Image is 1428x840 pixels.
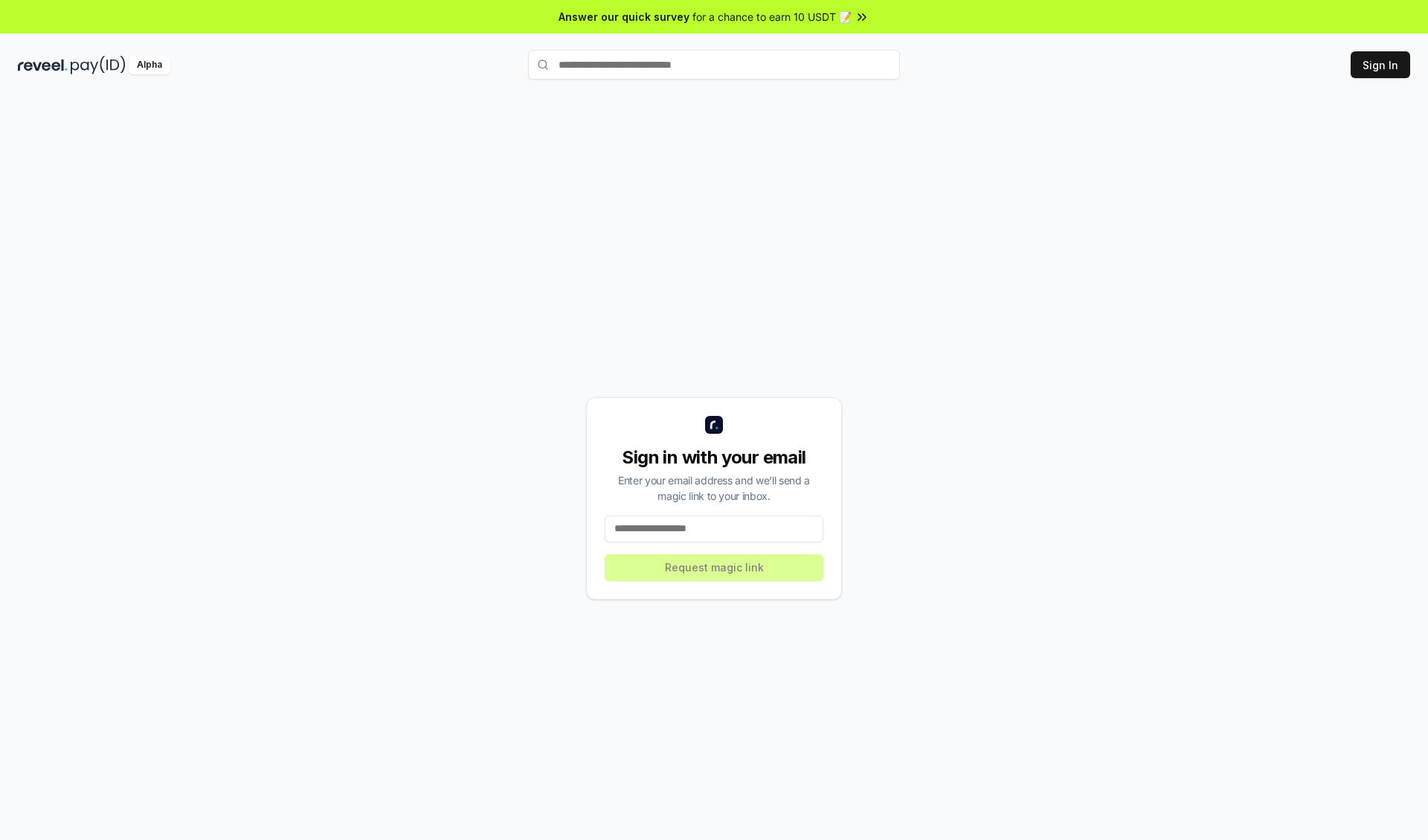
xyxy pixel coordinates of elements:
span: Answer our quick survey [559,9,689,25]
img: reveel_dark [18,56,68,74]
button: Sign In [1351,51,1410,78]
div: Alpha [129,56,170,74]
div: Sign in with your email [605,446,823,469]
img: pay_id [71,56,126,74]
span: for a chance to earn 10 USDT 📝 [692,9,852,25]
div: Enter your email address and we’ll send a magic link to your inbox. [605,472,823,504]
img: logo_small [705,416,723,434]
